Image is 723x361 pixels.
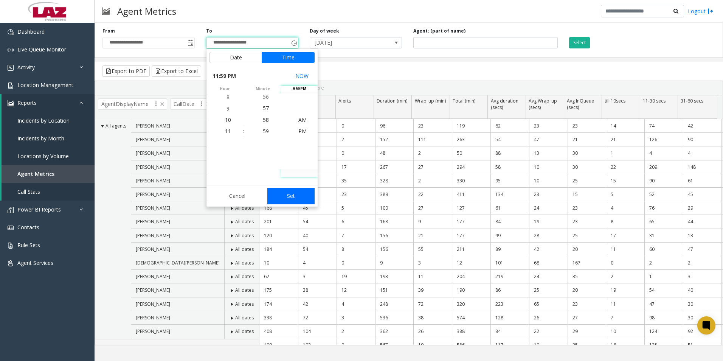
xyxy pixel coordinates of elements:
[644,188,683,201] td: 52
[413,28,465,34] label: Agent: (part of name)
[529,174,568,188] td: 10
[529,338,568,352] td: 19
[136,273,170,280] span: [PERSON_NAME]
[337,160,375,174] td: 17
[17,46,66,53] span: Live Queue Monitor
[683,283,721,297] td: 40
[490,243,529,256] td: 89
[568,146,606,160] td: 30
[606,133,644,146] td: 21
[490,119,529,133] td: 62
[644,215,683,229] td: 65
[227,105,230,112] span: 9
[644,283,683,297] td: 54
[683,229,721,243] td: 13
[298,256,337,270] td: 4
[136,287,170,293] span: [PERSON_NAME]
[606,146,644,160] td: 1
[136,177,170,184] span: [PERSON_NAME]
[643,98,666,104] span: 11-30 secs
[452,297,490,311] td: 320
[568,215,606,229] td: 23
[17,99,37,106] span: Reports
[136,232,170,239] span: [PERSON_NAME]
[413,338,452,352] td: 19
[568,229,606,243] td: 25
[136,301,170,307] span: [PERSON_NAME]
[136,123,170,129] span: [PERSON_NAME]
[17,117,70,124] span: Incidents by Location
[529,311,568,325] td: 26
[529,297,568,311] td: 65
[259,256,298,270] td: 10
[529,201,568,215] td: 24
[568,188,606,201] td: 15
[375,256,414,270] td: 9
[452,146,490,160] td: 50
[8,47,14,53] img: 'icon'
[298,297,337,311] td: 42
[683,146,721,160] td: 4
[281,86,318,92] span: AM/PM
[213,71,236,81] span: 11:59 PM
[298,270,337,283] td: 3
[568,325,606,338] td: 29
[377,98,407,104] span: Duration (min)
[683,201,721,215] td: 29
[413,283,452,297] td: 39
[644,243,683,256] td: 60
[490,133,529,146] td: 54
[298,311,337,325] td: 72
[337,338,375,352] td: 9
[259,201,298,215] td: 168
[186,37,194,48] span: Toggle popup
[683,256,721,270] td: 2
[310,28,339,34] label: Day of week
[152,65,201,77] button: Export to Excel
[259,338,298,352] td: 409
[263,116,269,123] span: 58
[2,147,95,165] a: Locations by Volume
[688,7,714,15] a: Logout
[170,98,213,110] span: CallDate
[259,325,298,338] td: 408
[683,338,721,352] td: 51
[136,246,170,252] span: [PERSON_NAME]
[102,28,115,34] label: From
[337,256,375,270] td: 0
[452,174,490,188] td: 330
[337,119,375,133] td: 0
[452,243,490,256] td: 211
[683,174,721,188] td: 61
[606,188,644,201] td: 5
[98,98,167,110] span: AgentDisplayName
[290,37,298,48] span: Toggle popup
[644,297,683,311] td: 47
[529,283,568,297] td: 25
[375,174,414,188] td: 328
[606,270,644,283] td: 2
[606,174,644,188] td: 15
[606,229,644,243] td: 17
[529,229,568,243] td: 28
[707,7,714,15] img: logout
[644,119,683,133] td: 74
[413,146,452,160] td: 2
[263,93,269,100] span: 56
[375,270,414,283] td: 193
[644,229,683,243] td: 31
[644,174,683,188] td: 90
[568,311,606,325] td: 27
[568,133,606,146] td: 21
[259,215,298,229] td: 201
[529,98,557,110] span: Avg Wrap_up (secs)
[683,243,721,256] td: 47
[263,104,269,112] span: 57
[337,311,375,325] td: 3
[413,229,452,243] td: 21
[413,311,452,325] td: 38
[225,116,231,123] span: 10
[644,160,683,174] td: 209
[683,119,721,133] td: 42
[298,215,337,229] td: 54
